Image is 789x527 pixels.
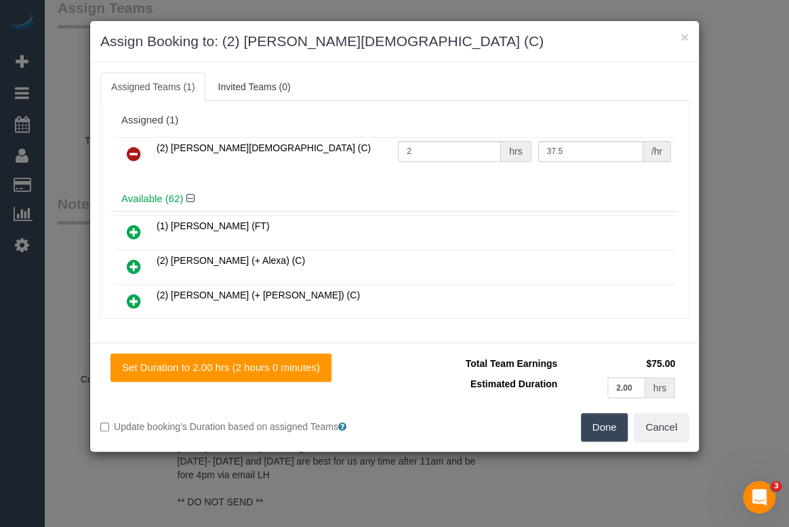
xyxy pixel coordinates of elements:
div: /hr [643,141,671,162]
div: Assigned (1) [121,115,668,126]
span: 3 [771,481,782,492]
iframe: Intercom live chat [743,481,775,513]
span: Estimated Duration [470,378,557,389]
a: Assigned Teams (1) [100,73,205,101]
span: (2) [PERSON_NAME] (+ Alexa) (C) [157,255,305,266]
div: hrs [645,377,675,398]
input: Update booking's Duration based on assigned Teams [100,423,109,431]
button: Done [581,413,628,442]
span: (2) [PERSON_NAME] (+ [PERSON_NAME]) (C) [157,290,360,300]
span: (1) [PERSON_NAME] (FT) [157,220,269,231]
button: Cancel [634,413,689,442]
span: (2) [PERSON_NAME][DEMOGRAPHIC_DATA] (C) [157,142,371,153]
button: Set Duration to 2.00 hrs (2 hours 0 minutes) [110,353,331,382]
td: $75.00 [561,353,679,374]
h3: Assign Booking to: (2) [PERSON_NAME][DEMOGRAPHIC_DATA] (C) [100,31,689,52]
td: Total Team Earnings [405,353,561,374]
div: hrs [501,141,531,162]
button: × [681,30,689,44]
label: Update booking's Duration based on assigned Teams [100,420,384,433]
a: Invited Teams (0) [207,73,301,101]
h4: Available (62) [121,193,668,205]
